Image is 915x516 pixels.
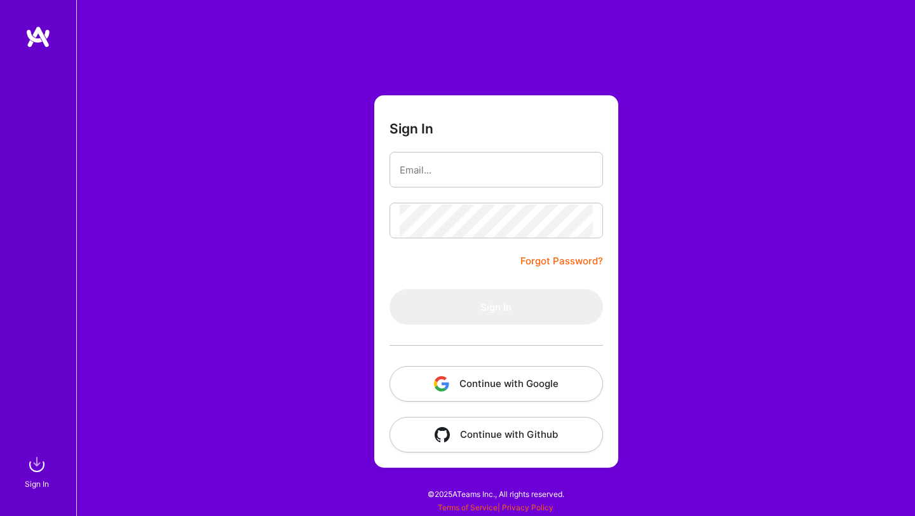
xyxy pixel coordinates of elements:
[502,503,553,512] a: Privacy Policy
[400,154,593,186] input: Email...
[24,452,50,477] img: sign in
[434,376,449,391] img: icon
[25,477,49,491] div: Sign In
[76,478,915,510] div: © 2025 ATeams Inc., All rights reserved.
[390,289,603,325] button: Sign In
[435,427,450,442] img: icon
[27,452,50,491] a: sign inSign In
[520,254,603,269] a: Forgot Password?
[390,366,603,402] button: Continue with Google
[438,503,498,512] a: Terms of Service
[25,25,51,48] img: logo
[390,121,433,137] h3: Sign In
[438,503,553,512] span: |
[390,417,603,452] button: Continue with Github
